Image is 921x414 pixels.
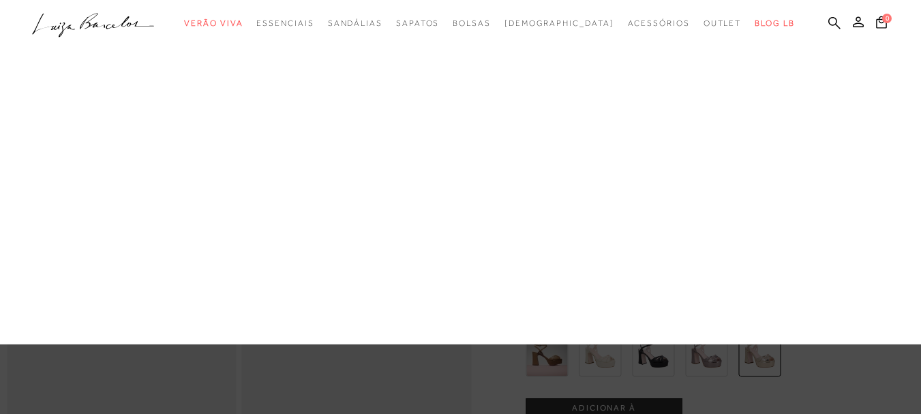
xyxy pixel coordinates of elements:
a: categoryNavScreenReaderText [396,11,439,36]
span: Essenciais [256,18,314,28]
a: categoryNavScreenReaderText [256,11,314,36]
span: [DEMOGRAPHIC_DATA] [504,18,614,28]
span: BLOG LB [755,18,794,28]
span: 0 [882,14,892,23]
span: Verão Viva [184,18,243,28]
a: noSubCategoriesText [504,11,614,36]
span: Outlet [704,18,742,28]
span: Sandálias [328,18,382,28]
a: categoryNavScreenReaderText [328,11,382,36]
a: categoryNavScreenReaderText [184,11,243,36]
a: categoryNavScreenReaderText [704,11,742,36]
a: categoryNavScreenReaderText [453,11,491,36]
span: Bolsas [453,18,491,28]
a: BLOG LB [755,11,794,36]
button: 0 [872,15,891,33]
span: Sapatos [396,18,439,28]
span: Acessórios [628,18,690,28]
a: categoryNavScreenReaderText [628,11,690,36]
